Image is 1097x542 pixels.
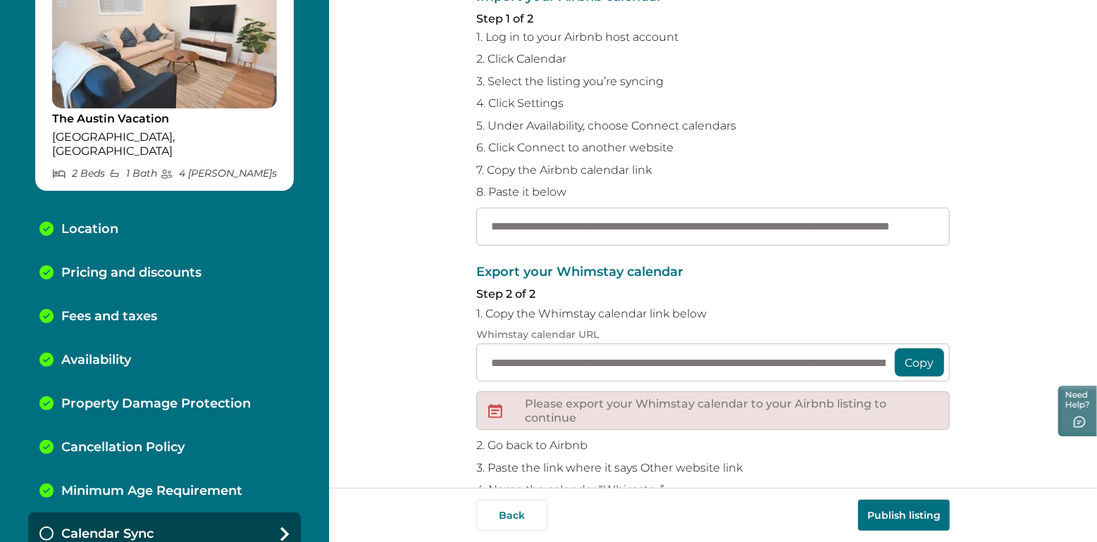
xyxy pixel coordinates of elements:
[61,309,157,324] p: Fees and taxes
[476,52,950,66] p: 2. Click Calendar
[476,307,950,321] p: 1. Copy the Whimstay calendar link below
[476,30,950,44] p: 1. Log in to your Airbnb host account
[61,222,118,237] p: Location
[476,75,950,89] p: 3. Select the listing you’re syncing
[858,500,950,531] button: Publish listing
[52,112,277,126] p: The Austin Vacation
[476,329,950,341] p: Whimstay calendar URL
[895,348,944,377] button: Copy
[61,484,242,499] p: Minimum Age Requirement
[476,141,950,155] p: 6. Click Connect to another website
[61,440,185,455] p: Cancellation Policy
[476,119,950,133] p: 5. Under Availability, choose Connect calendars
[61,396,251,412] p: Property Damage Protection
[161,168,277,179] p: 4 [PERSON_NAME] s
[61,527,154,542] p: Calendar Sync
[476,500,547,531] button: Back
[476,287,950,301] p: Step 2 of 2
[476,185,950,199] p: 8. Paste it below
[52,130,277,158] p: [GEOGRAPHIC_DATA], [GEOGRAPHIC_DATA]
[476,265,950,279] p: Export your Whimstay calendar
[476,483,950,497] p: 4. Name the calendar “Whimstay”
[476,12,950,26] p: Step 1 of 2
[525,397,938,424] p: Please export your Whimstay calendar to your Airbnb listing to continue
[109,168,157,179] p: 1 Bath
[52,168,105,179] p: 2 Bed s
[476,96,950,111] p: 4. Click Settings
[476,439,950,453] p: 2. Go back to Airbnb
[61,265,202,281] p: Pricing and discounts
[476,163,950,177] p: 7. Copy the Airbnb calendar link
[61,353,131,368] p: Availability
[476,461,950,475] p: 3. Paste the link where it says Other website link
